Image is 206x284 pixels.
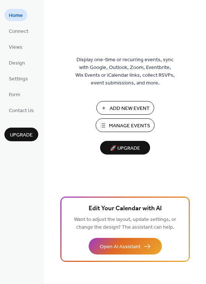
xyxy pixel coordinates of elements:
[89,204,162,214] span: Edit Your Calendar with AI
[104,143,146,153] span: 🚀 Upgrade
[4,128,38,141] button: Upgrade
[96,118,154,132] button: Manage Events
[9,91,20,99] span: Form
[9,12,23,20] span: Home
[4,41,27,53] a: Views
[4,9,27,21] a: Home
[4,88,25,100] a: Form
[110,105,150,112] span: Add New Event
[4,72,32,84] a: Settings
[74,215,176,232] span: Want to adjust the layout, update settings, or change the design? The assistant can help.
[4,25,33,37] a: Connect
[75,56,175,87] span: Display one-time or recurring events, sync with Google, Outlook, Zoom, Eventbrite, Wix Events or ...
[9,107,34,115] span: Contact Us
[4,56,29,69] a: Design
[10,131,33,139] span: Upgrade
[100,141,150,155] button: 🚀 Upgrade
[109,122,150,130] span: Manage Events
[9,44,22,51] span: Views
[9,75,28,83] span: Settings
[100,243,141,251] span: Open AI Assistant
[96,101,154,115] button: Add New Event
[4,104,38,116] a: Contact Us
[89,238,162,254] button: Open AI Assistant
[9,59,25,67] span: Design
[9,28,28,35] span: Connect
